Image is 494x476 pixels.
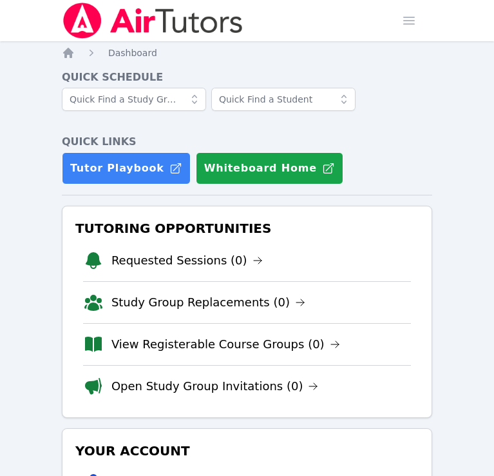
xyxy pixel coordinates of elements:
[111,252,263,270] a: Requested Sessions (0)
[73,439,421,462] h3: Your Account
[108,46,157,59] a: Dashboard
[62,70,432,85] h4: Quick Schedule
[108,48,157,58] span: Dashboard
[111,293,305,312] a: Study Group Replacements (0)
[62,152,191,184] a: Tutor Playbook
[211,88,356,111] input: Quick Find a Student
[73,217,421,240] h3: Tutoring Opportunities
[196,152,343,184] button: Whiteboard Home
[62,3,244,39] img: Air Tutors
[62,88,206,111] input: Quick Find a Study Group
[111,335,340,353] a: View Registerable Course Groups (0)
[62,46,432,59] nav: Breadcrumb
[111,377,319,395] a: Open Study Group Invitations (0)
[62,134,432,150] h4: Quick Links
